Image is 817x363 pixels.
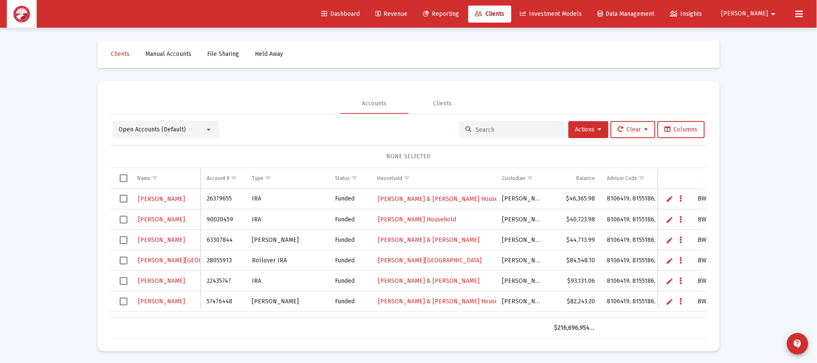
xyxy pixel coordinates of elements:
[497,209,549,230] td: [PERSON_NAME]
[120,174,127,182] div: Select all
[246,271,329,291] td: IRA
[120,298,127,305] div: Select row
[670,10,702,17] span: Insights
[689,312,756,332] td: No Management Fee
[665,126,698,133] span: Columns
[329,168,371,189] td: Column Status
[549,271,601,291] td: $93,131.06
[201,46,246,63] a: File Sharing
[377,295,511,308] a: [PERSON_NAME] & [PERSON_NAME] Household
[577,175,595,182] div: Balance
[601,291,689,312] td: 8106419, 8155186, BF31
[369,6,414,23] a: Revenue
[137,275,186,287] a: [PERSON_NAME]
[265,175,271,181] span: Show filter options for column 'Type'
[768,6,779,23] mat-icon: arrow_drop_down
[138,195,185,203] span: [PERSON_NAME]
[377,234,480,246] a: [PERSON_NAME] & [PERSON_NAME]
[639,175,645,181] span: Show filter options for column 'Advisor Code'
[371,168,496,189] td: Column Household
[351,175,358,181] span: Show filter options for column 'Status'
[246,230,329,250] td: [PERSON_NAME]
[514,6,589,23] a: Investment Models
[601,189,689,209] td: 8106419, 8155186, BF31, BGFE
[378,277,479,285] span: [PERSON_NAME] & [PERSON_NAME]
[231,175,237,181] span: Show filter options for column 'Account #'
[793,339,803,349] mat-icon: contact_support
[601,271,689,291] td: 8106419, 8155186, BF31, BGFE
[549,189,601,209] td: $46,365.98
[13,6,30,23] img: Dashboard
[607,175,638,182] div: Advisor Code
[497,230,549,250] td: [PERSON_NAME]
[120,277,127,285] div: Select row
[378,257,482,264] span: [PERSON_NAME][GEOGRAPHIC_DATA]
[664,6,709,23] a: Insights
[377,213,457,226] a: [PERSON_NAME] Household
[601,250,689,271] td: 8106419, 8155186, BF31, BGFE
[549,209,601,230] td: $40,723.98
[137,193,186,205] a: [PERSON_NAME]
[201,291,246,312] td: 57476448
[497,271,549,291] td: [PERSON_NAME]
[549,291,601,312] td: $82,243.20
[117,152,700,161] div: NONE SELECTED
[137,234,186,246] a: [PERSON_NAME]
[549,230,601,250] td: $44,713.99
[404,175,410,181] span: Show filter options for column 'Household'
[497,189,549,209] td: [PERSON_NAME]
[497,312,549,332] td: [PERSON_NAME]
[321,10,360,17] span: Dashboard
[137,295,186,308] a: [PERSON_NAME]
[601,209,689,230] td: 8106419, 8155186, BF31, BGFE
[711,5,789,22] button: [PERSON_NAME]
[666,277,674,285] a: Edit
[378,216,456,223] span: [PERSON_NAME] Household
[246,250,329,271] td: Rollover IRA
[618,126,648,133] span: Clear
[139,46,199,63] a: Manual Accounts
[138,277,185,285] span: [PERSON_NAME]
[666,298,674,305] a: Edit
[201,312,246,332] td: 56418578
[137,213,186,226] a: [PERSON_NAME]
[377,254,482,267] a: [PERSON_NAME][GEOGRAPHIC_DATA]
[255,50,283,58] span: Held Away
[335,297,365,306] div: Funded
[246,189,329,209] td: IRA
[468,6,511,23] a: Clients
[378,236,479,244] span: [PERSON_NAME] & [PERSON_NAME]
[601,168,689,189] td: Column Advisor Code
[502,175,526,182] div: Custodian
[554,324,595,332] div: $216,696,954.48
[201,189,246,209] td: 26379655
[666,216,674,224] a: Edit
[611,121,655,138] button: Clear
[549,168,601,189] td: Column Balance
[497,168,549,189] td: Column Custodian
[138,298,185,305] span: [PERSON_NAME]
[120,195,127,203] div: Select row
[377,275,480,287] a: [PERSON_NAME] & [PERSON_NAME]
[520,10,582,17] span: Investment Models
[549,312,601,332] td: $258,671.90
[138,216,185,223] span: [PERSON_NAME]
[569,121,609,138] button: Actions
[207,175,229,182] div: Account #
[423,10,459,17] span: Reporting
[152,175,158,181] span: Show filter options for column 'Name'
[658,121,705,138] button: Columns
[375,10,407,17] span: Revenue
[137,254,243,267] a: [PERSON_NAME][GEOGRAPHIC_DATA]
[111,50,130,58] span: Clients
[666,257,674,264] a: Edit
[475,10,505,17] span: Clients
[146,50,192,58] span: Manual Accounts
[104,46,137,63] a: Clients
[601,312,689,332] td: 8106419, 8155186, BF31, BGFE
[252,175,263,182] div: Type
[246,291,329,312] td: [PERSON_NAME]
[527,175,534,181] span: Show filter options for column 'Custodian'
[201,209,246,230] td: 90020459
[497,250,549,271] td: [PERSON_NAME]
